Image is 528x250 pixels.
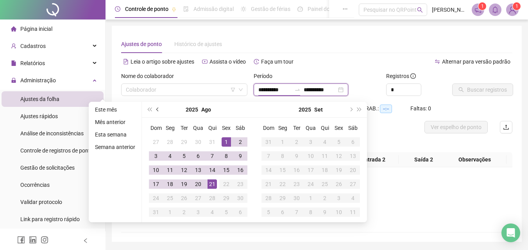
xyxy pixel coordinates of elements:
[349,152,399,167] th: Entrada 2
[276,205,290,219] td: 2025-10-06
[219,177,233,191] td: 2025-08-22
[432,5,467,14] span: [PERSON_NAME] EIRELI
[149,149,163,163] td: 2025-08-03
[165,193,175,203] div: 25
[174,40,222,48] div: Histórico de ajustes
[151,179,161,189] div: 17
[165,165,175,175] div: 11
[261,177,276,191] td: 2025-09-21
[11,43,16,49] span: user-add
[507,4,518,16] img: 26118
[348,179,358,189] div: 27
[318,149,332,163] td: 2025-09-11
[276,191,290,205] td: 2025-09-29
[20,130,84,137] span: Análise de inconsistências
[474,6,481,13] span: notification
[233,163,247,177] td: 2025-08-16
[177,135,191,149] td: 2025-07-29
[334,165,344,175] div: 19
[20,96,59,102] span: Ajustes da folha
[304,177,318,191] td: 2025-09-24
[83,238,88,243] span: left
[292,179,301,189] div: 23
[241,6,246,12] span: sun
[346,191,360,205] td: 2025-10-04
[346,102,355,117] button: next-year
[299,102,311,117] button: year panel
[205,205,219,219] td: 2025-09-04
[332,191,346,205] td: 2025-10-03
[151,207,161,217] div: 31
[261,163,276,177] td: 2025-09-14
[179,137,189,147] div: 29
[276,177,290,191] td: 2025-09-22
[20,216,80,222] span: Link para registro rápido
[278,179,287,189] div: 22
[318,121,332,135] th: Qui
[442,59,510,65] span: Alternar para versão padrão
[233,191,247,205] td: 2025-08-30
[193,151,203,161] div: 6
[165,137,175,147] div: 28
[222,207,231,217] div: 5
[131,59,194,65] span: Leia o artigo sobre ajustes
[231,87,235,92] span: filter
[151,137,161,147] div: 27
[151,151,161,161] div: 3
[233,135,247,149] td: 2025-08-02
[334,193,344,203] div: 3
[346,135,360,149] td: 2025-09-06
[115,6,120,12] span: clock-circle
[11,60,16,66] span: file
[92,117,138,127] li: Mês anterior
[304,205,318,219] td: 2025-10-08
[276,121,290,135] th: Seg
[304,163,318,177] td: 2025-09-17
[294,87,301,93] span: to
[149,163,163,177] td: 2025-08-10
[334,207,344,217] div: 10
[222,179,231,189] div: 22
[501,223,520,242] div: Open Intercom Messenger
[20,77,56,83] span: Administração
[149,191,163,205] td: 2025-08-24
[163,121,177,135] th: Seg
[348,207,358,217] div: 11
[121,40,162,48] div: Ajustes de ponto
[320,165,329,175] div: 18
[219,191,233,205] td: 2025-08-29
[236,193,245,203] div: 30
[179,207,189,217] div: 2
[163,177,177,191] td: 2025-08-18
[332,163,346,177] td: 2025-09-19
[179,151,189,161] div: 5
[208,165,217,175] div: 14
[205,121,219,135] th: Qui
[276,149,290,163] td: 2025-09-08
[125,6,168,12] span: Controle de ponto
[183,6,189,12] span: file-done
[306,151,315,161] div: 10
[278,165,287,175] div: 15
[348,151,358,161] div: 13
[348,193,358,203] div: 4
[314,102,323,117] button: month panel
[332,121,346,135] th: Sex
[177,191,191,205] td: 2025-08-26
[205,163,219,177] td: 2025-08-14
[151,165,161,175] div: 10
[452,83,513,96] button: Buscar registros
[304,121,318,135] th: Qua
[236,165,245,175] div: 16
[20,165,75,171] span: Gestão de solicitações
[478,2,486,10] sup: 1
[92,105,138,114] li: Este mês
[264,179,273,189] div: 21
[410,105,431,112] span: Faltas: 0
[417,7,423,13] span: search
[261,149,276,163] td: 2025-09-07
[292,137,301,147] div: 2
[251,6,290,12] span: Gestão de férias
[238,87,243,92] span: down
[41,236,48,244] span: instagram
